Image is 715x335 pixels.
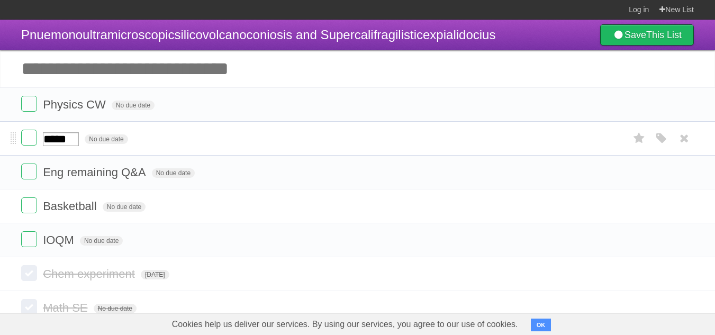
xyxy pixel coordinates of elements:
[43,98,108,111] span: Physics CW
[43,166,148,179] span: Eng remaining Q&A
[152,168,195,178] span: No due date
[21,197,37,213] label: Done
[94,304,137,313] span: No due date
[531,319,551,331] button: OK
[85,134,128,144] span: No due date
[43,200,99,213] span: Basketball
[646,30,682,40] b: This List
[103,202,146,212] span: No due date
[629,130,649,147] label: Star task
[21,265,37,281] label: Done
[141,270,169,279] span: [DATE]
[21,28,495,42] span: Pnuemonoultramicroscopicsilicovolcanoconiosis and Supercalifragilisticexpialidocius
[80,236,123,246] span: No due date
[43,301,90,314] span: Math SE
[112,101,155,110] span: No due date
[21,299,37,315] label: Done
[21,96,37,112] label: Done
[21,130,37,146] label: Done
[21,164,37,179] label: Done
[43,267,138,280] span: Chem experiment
[600,24,694,46] a: SaveThis List
[43,233,77,247] span: IOQM
[161,314,529,335] span: Cookies help us deliver our services. By using our services, you agree to our use of cookies.
[21,231,37,247] label: Done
